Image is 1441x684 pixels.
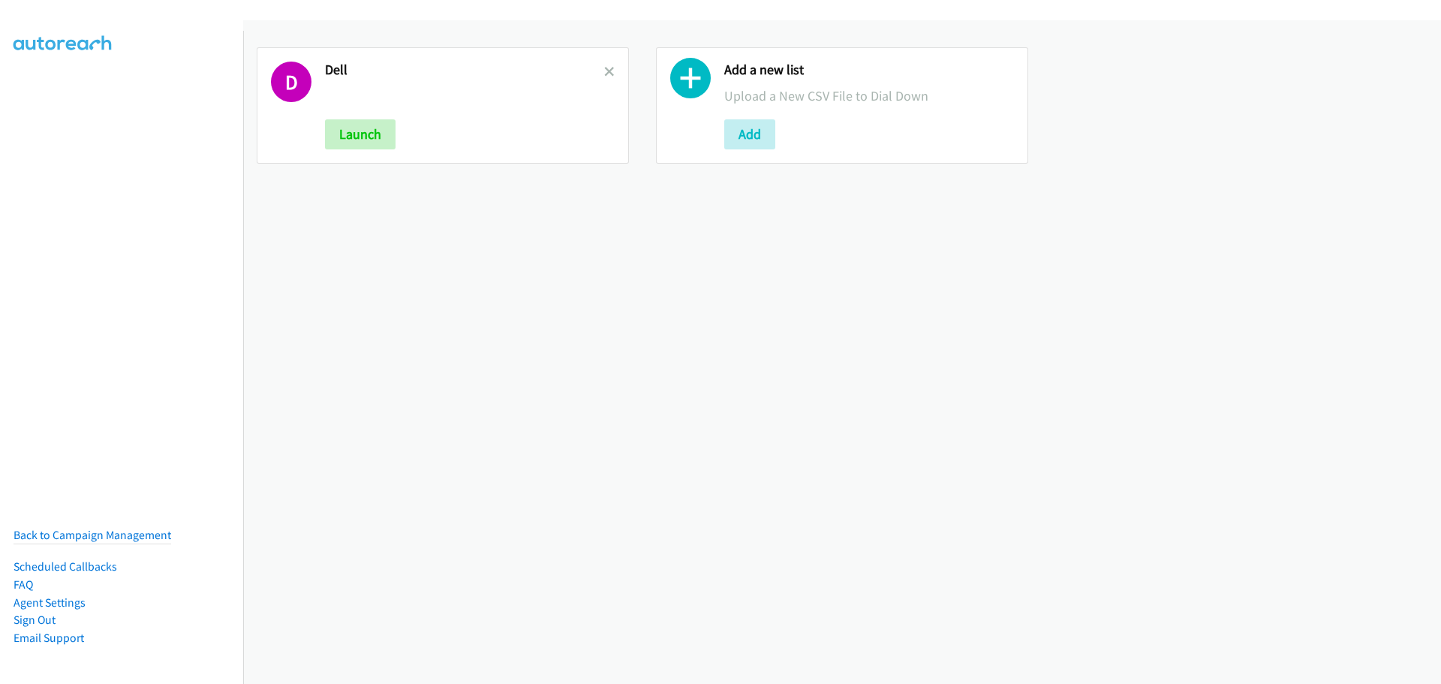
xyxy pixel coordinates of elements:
[325,62,604,79] h2: Dell
[14,559,117,574] a: Scheduled Callbacks
[724,62,1014,79] h2: Add a new list
[724,119,775,149] button: Add
[14,577,33,592] a: FAQ
[325,119,396,149] button: Launch
[724,86,1014,106] p: Upload a New CSV File to Dial Down
[14,595,86,610] a: Agent Settings
[14,613,56,627] a: Sign Out
[14,528,171,542] a: Back to Campaign Management
[14,631,84,645] a: Email Support
[271,62,311,102] h1: D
